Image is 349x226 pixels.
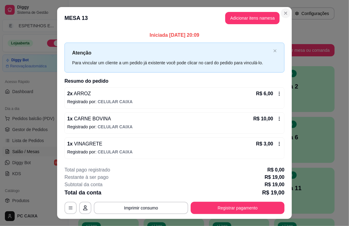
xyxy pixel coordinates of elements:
[265,181,285,188] p: R$ 19,00
[73,116,111,121] span: CARNE BOVINA
[67,115,111,122] p: 1 x
[67,124,282,130] p: Registrado por:
[72,49,271,57] p: Atenção
[267,166,285,174] p: R$ 0,00
[72,59,271,66] div: Para vincular um cliente a um pedido já existente você pode clicar no card do pedido para vinculá...
[262,188,285,197] p: R$ 19,00
[94,202,188,214] button: Imprimir consumo
[98,99,133,104] span: CELULAR CAIXA
[67,149,282,155] p: Registrado por:
[98,124,133,129] span: CELULAR CAIXA
[191,202,285,214] button: Registrar pagamento
[253,115,273,122] p: R$ 10,00
[64,77,285,85] h2: Resumo do pedido
[265,174,285,181] p: R$ 19,00
[256,90,273,97] p: R$ 6,00
[67,90,91,97] p: 2 x
[64,166,110,174] p: Total pago registrado
[273,49,277,53] button: close
[73,141,102,146] span: VINAGRETE
[64,32,285,39] p: Iniciada [DATE] 20:09
[256,140,273,148] p: R$ 3,00
[67,99,282,105] p: Registrado por:
[64,188,101,197] p: Total da conta
[64,181,103,188] p: Subtotal da conta
[67,140,102,148] p: 1 x
[57,7,292,29] header: MESA 13
[225,12,280,24] button: Adicionar itens namesa
[64,174,108,181] p: Restante à ser pago
[73,91,91,96] span: ARROZ
[281,8,291,18] button: Close
[98,149,133,154] span: CELULAR CAIXA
